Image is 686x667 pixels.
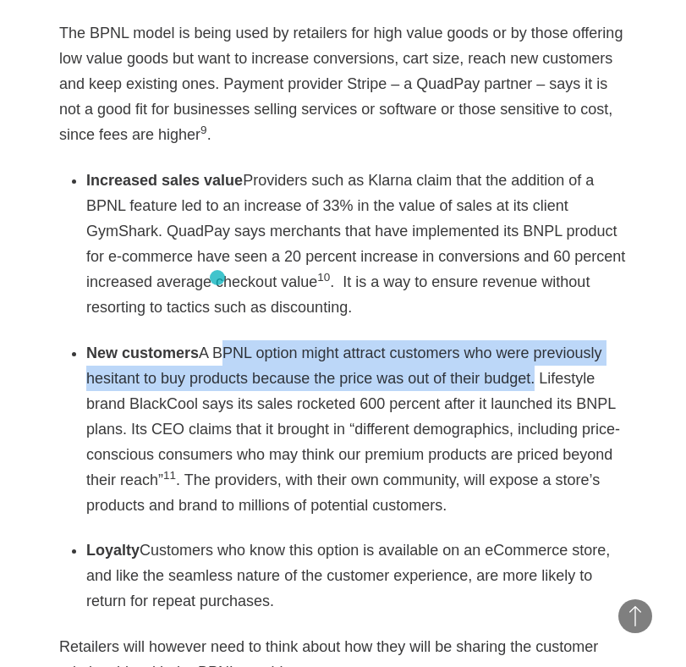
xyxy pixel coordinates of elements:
strong: New customers [86,345,199,361]
strong: Increased sales value [86,172,243,189]
strong: Loyalty [86,542,140,559]
li: A BPNL option might attract customers who were previously hesitant to buy products because the pr... [86,340,627,518]
sup: 10 [317,271,330,284]
sup: 9 [200,124,207,136]
li: Customers who know this option is available on an eCommerce store, and like the seamless nature o... [86,537,627,614]
sup: 11 [163,469,176,482]
button: Back to Top [618,599,652,633]
li: Providers such as Klarna claim that the addition of a BPNL feature led to an increase of 33% in t... [86,168,627,320]
p: The BPNL model is being used by retailers for high value goods or by those offering low value goo... [59,20,627,147]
